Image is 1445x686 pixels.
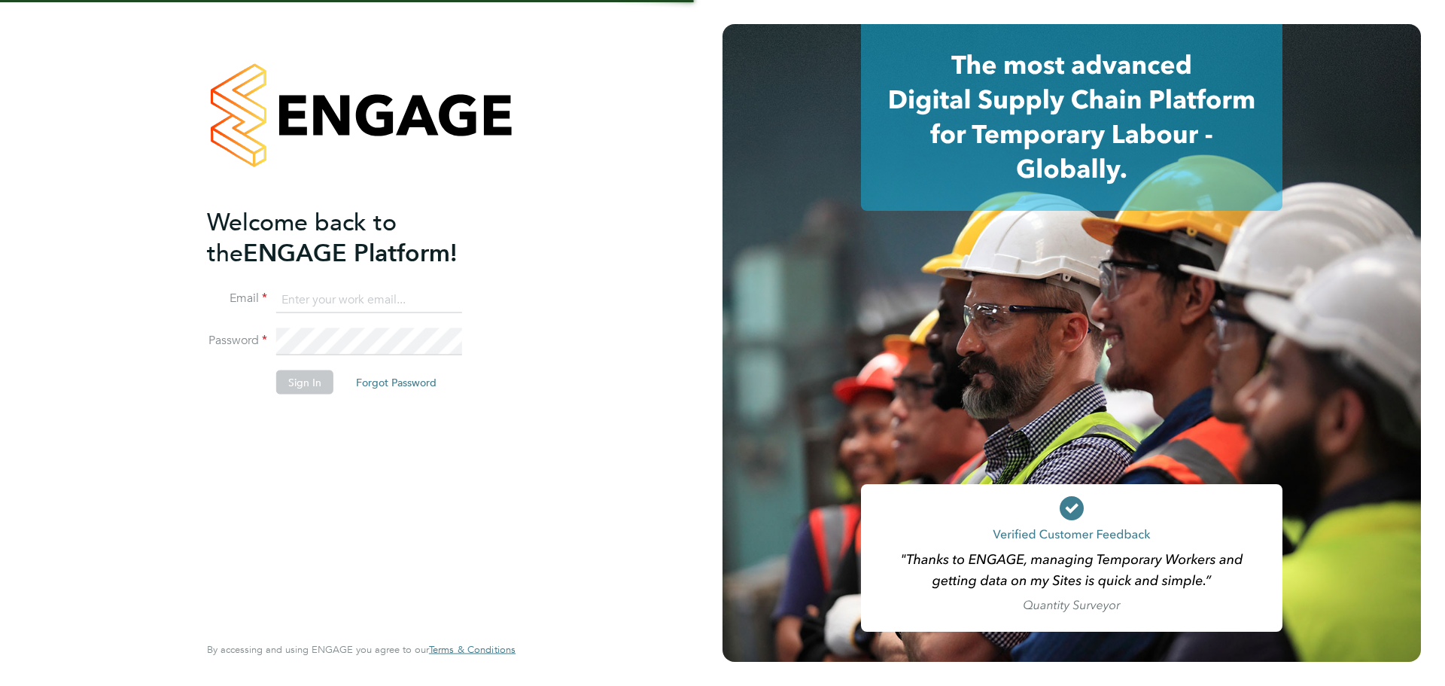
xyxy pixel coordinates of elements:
button: Forgot Password [344,370,449,395]
span: Terms & Conditions [429,643,516,656]
input: Enter your work email... [276,286,462,313]
h2: ENGAGE Platform! [207,206,500,268]
a: Terms & Conditions [429,644,516,656]
span: Welcome back to the [207,207,397,267]
button: Sign In [276,370,333,395]
label: Password [207,333,267,349]
span: By accessing and using ENGAGE you agree to our [207,643,516,656]
label: Email [207,291,267,306]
